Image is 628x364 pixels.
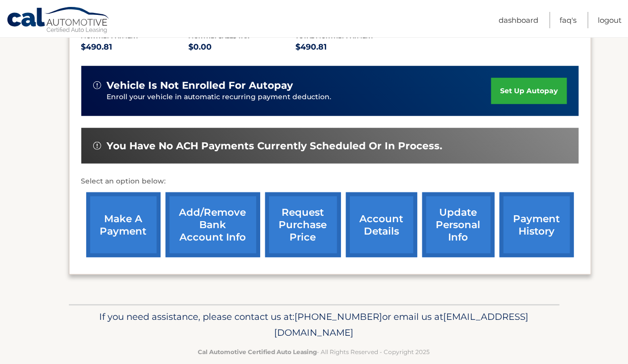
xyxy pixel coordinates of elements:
[560,12,576,28] a: FAQ's
[422,192,495,257] a: update personal info
[296,40,403,54] p: $490.81
[81,40,189,54] p: $490.81
[75,347,553,357] p: - All Rights Reserved - Copyright 2025
[265,192,341,257] a: request purchase price
[107,140,443,152] span: You have no ACH payments currently scheduled or in process.
[107,92,492,103] p: Enroll your vehicle in automatic recurring payment deduction.
[188,40,296,54] p: $0.00
[275,311,529,338] span: [EMAIL_ADDRESS][DOMAIN_NAME]
[81,176,579,187] p: Select an option below:
[166,192,260,257] a: Add/Remove bank account info
[93,142,101,150] img: alert-white.svg
[295,311,383,322] span: [PHONE_NUMBER]
[491,78,567,104] a: set up autopay
[6,6,111,35] a: Cal Automotive
[499,12,538,28] a: Dashboard
[598,12,622,28] a: Logout
[93,81,101,89] img: alert-white.svg
[107,79,293,92] span: vehicle is not enrolled for autopay
[198,348,317,356] strong: Cal Automotive Certified Auto Leasing
[500,192,574,257] a: payment history
[86,192,161,257] a: make a payment
[75,309,553,341] p: If you need assistance, please contact us at: or email us at
[346,192,417,257] a: account details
